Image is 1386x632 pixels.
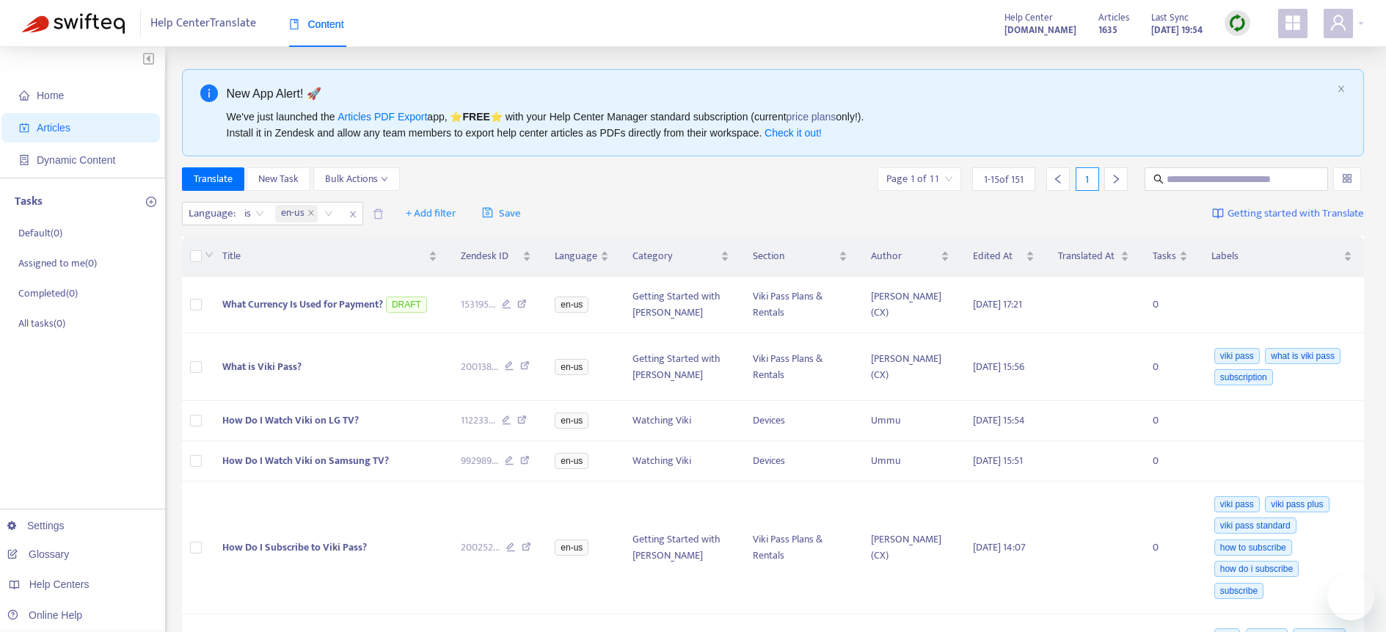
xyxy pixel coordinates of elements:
div: 1 [1076,167,1099,191]
a: Check it out! [765,127,822,139]
span: down [381,175,388,183]
button: close [1337,84,1346,94]
td: Getting Started with [PERSON_NAME] [621,333,740,401]
span: [DATE] 15:54 [973,412,1025,429]
td: Devices [741,441,860,482]
div: We've just launched the app, ⭐ ⭐️ with your Help Center Manager standard subscription (current on... [227,109,1332,141]
span: Bulk Actions [325,171,388,187]
td: Watching Viki [621,441,740,482]
span: 992989 ... [461,453,498,469]
span: How Do I Watch Viki on LG TV? [222,412,359,429]
span: en-us [555,540,588,556]
b: FREE [462,111,489,123]
td: 0 [1141,441,1200,482]
span: 112233 ... [461,413,495,429]
span: 153195 ... [461,297,495,313]
span: book [289,19,299,29]
span: right [1111,174,1121,184]
div: New App Alert! 🚀 [227,84,1332,103]
th: Section [741,236,860,277]
span: close [343,206,362,223]
span: Articles [1098,10,1129,26]
span: Category [632,248,717,264]
td: Ummu [859,441,960,482]
th: Translated At [1046,236,1141,277]
span: save [482,207,493,218]
td: 0 [1141,277,1200,333]
p: Tasks [15,193,43,211]
span: subscription [1214,369,1273,385]
img: sync.dc5367851b00ba804db3.png [1228,14,1247,32]
span: [DATE] 14:07 [973,539,1026,556]
th: Labels [1200,236,1364,277]
td: Viki Pass Plans & Rentals [741,333,860,401]
button: saveSave [471,202,532,225]
td: [PERSON_NAME] (CX) [859,277,960,333]
span: Title [222,248,426,264]
span: What is Viki Pass? [222,358,302,375]
span: appstore [1284,14,1302,32]
span: subscribe [1214,583,1263,599]
span: Section [753,248,836,264]
td: 0 [1141,482,1200,614]
span: viki pass plus [1265,496,1329,512]
span: Labels [1211,248,1341,264]
span: how to subscribe [1214,540,1292,556]
span: Edited At [973,248,1024,264]
th: Author [859,236,960,277]
span: 200252 ... [461,540,500,556]
span: close [1337,84,1346,93]
button: New Task [247,167,310,191]
span: 200138 ... [461,359,498,375]
button: + Add filter [395,202,467,225]
p: Default ( 0 ) [18,225,62,241]
span: en-us [555,413,588,429]
span: Home [37,90,64,101]
td: 0 [1141,333,1200,401]
span: Getting started with Translate [1228,206,1364,222]
button: Bulk Actionsdown [313,167,400,191]
a: [DOMAIN_NAME] [1004,21,1076,38]
td: Getting Started with [PERSON_NAME] [621,482,740,614]
span: Zendesk ID [461,248,520,264]
td: 0 [1141,401,1200,441]
img: image-link [1212,208,1224,219]
span: what is viki pass [1265,348,1341,364]
th: Language [543,236,621,277]
td: Viki Pass Plans & Rentals [741,277,860,333]
span: container [19,155,29,165]
span: Help Center [1004,10,1053,26]
span: down [205,250,214,259]
span: [DATE] 15:56 [973,358,1024,375]
strong: 1635 [1098,22,1117,38]
span: viki pass [1214,348,1260,364]
span: en-us [555,453,588,469]
span: Author [871,248,937,264]
a: Settings [7,520,65,531]
strong: [DATE] 19:54 [1151,22,1203,38]
th: Title [211,236,449,277]
span: [DATE] 17:21 [973,296,1022,313]
a: Glossary [7,548,69,560]
th: Edited At [961,236,1047,277]
span: New Task [258,171,299,187]
span: en-us [275,205,318,222]
span: Translated At [1058,248,1117,264]
iframe: Button to launch messaging window, conversation in progress [1327,573,1374,620]
p: Assigned to me ( 0 ) [18,255,97,271]
a: Articles PDF Export [338,111,427,123]
span: Language [555,248,597,264]
span: Dynamic Content [37,154,115,166]
span: Content [289,18,344,30]
a: Online Help [7,609,82,621]
span: en-us [555,297,588,313]
span: search [1153,174,1164,184]
span: how do i subscribe [1214,561,1299,577]
span: close [307,209,315,218]
span: Help Center Translate [150,10,256,37]
span: is [244,203,264,225]
p: All tasks ( 0 ) [18,316,65,331]
th: Category [621,236,740,277]
p: Completed ( 0 ) [18,286,78,301]
td: Viki Pass Plans & Rentals [741,482,860,614]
